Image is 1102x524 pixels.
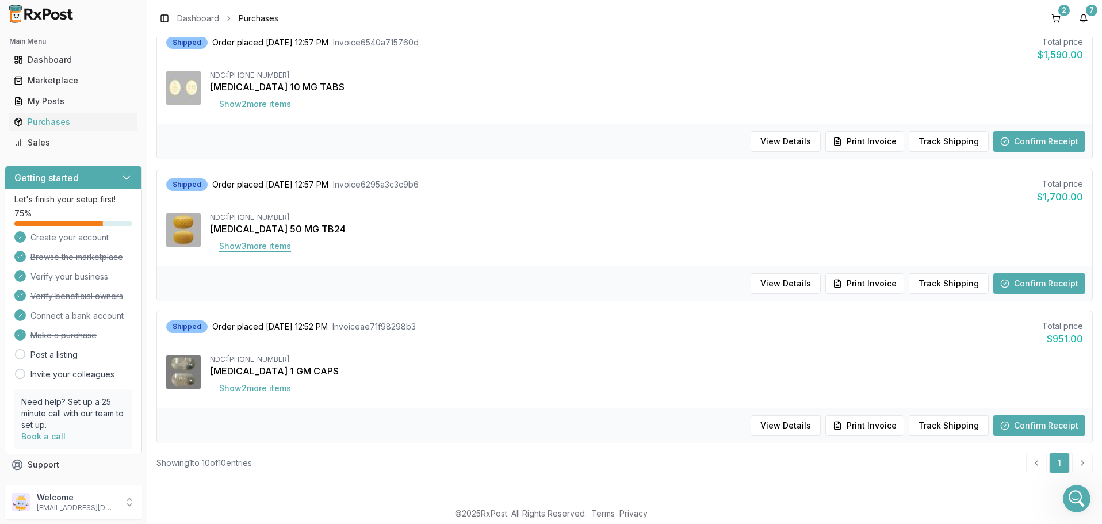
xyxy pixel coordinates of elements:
[993,273,1085,294] button: Confirm Receipt
[166,320,208,333] div: Shipped
[5,51,142,69] button: Dashboard
[210,222,1083,236] div: [MEDICAL_DATA] 50 MG TB24
[210,236,300,257] button: Show3more items
[751,131,821,152] button: View Details
[993,131,1085,152] button: Confirm Receipt
[9,132,137,153] a: Sales
[177,13,219,24] a: Dashboard
[14,137,133,148] div: Sales
[210,213,1083,222] div: NDC: [PHONE_NUMBER]
[1049,453,1070,473] a: 1
[1037,178,1083,190] div: Total price
[166,71,201,105] img: Jardiance 10 MG TABS
[49,337,114,345] b: [PERSON_NAME]
[197,372,216,391] button: Send a message…
[5,113,142,131] button: Purchases
[212,321,328,332] span: Order placed [DATE] 12:52 PM
[9,160,221,232] div: Roxy says…
[5,71,142,90] button: Marketplace
[7,5,29,26] button: go back
[30,251,123,263] span: Browse the marketplace
[9,334,221,360] div: Manuel says…
[1058,5,1070,16] div: 2
[212,179,328,190] span: Order placed [DATE] 12:57 PM
[909,273,989,294] button: Track Shipping
[14,54,133,66] div: Dashboard
[1042,320,1083,332] div: Total price
[35,335,46,347] img: Profile image for Manuel
[1047,9,1065,28] button: 2
[5,92,142,110] button: My Posts
[30,290,123,302] span: Verify beneficial owners
[9,269,221,334] div: Roxy says…
[210,94,300,114] button: Show2more items
[177,13,278,24] nav: breadcrumb
[751,273,821,294] button: View Details
[210,364,1083,378] div: [MEDICAL_DATA] 1 GM CAPS
[10,353,220,372] textarea: Message…
[166,213,201,247] img: Myrbetriq 50 MG TB24
[49,336,196,346] div: joined the conversation
[30,271,108,282] span: Verify your business
[30,369,114,380] a: Invite your colleagues
[9,66,221,126] div: Richard says…
[825,415,904,436] button: Print Invoice
[166,36,208,49] div: Shipped
[909,131,989,152] button: Track Shipping
[9,232,189,268] div: You can continue the conversation on WhatsApp instead.
[1026,453,1093,473] nav: pagination
[333,179,419,190] span: Invoice 6295a3c3c9b6
[9,112,137,132] a: Purchases
[44,126,221,151] div: I have an issue that's slowing me down
[1037,190,1083,204] div: $1,700.00
[30,330,97,341] span: Make a purchase
[239,13,278,24] span: Purchases
[210,71,1083,80] div: NDC: [PHONE_NUMBER]
[166,355,201,389] img: Vascepa 1 GM CAPS
[212,37,328,48] span: Order placed [DATE] 12:57 PM
[825,273,904,294] button: Print Invoice
[21,396,125,431] p: Need help? Set up a 25 minute call with our team to set up.
[18,202,108,223] b: [EMAIL_ADDRESS][DOMAIN_NAME]
[1086,5,1097,16] div: 7
[14,116,133,128] div: Purchases
[14,75,133,86] div: Marketplace
[41,66,221,125] div: How do I view more than 15 entries per page? Very annoying. Would like all items on one page that...
[1038,36,1083,48] div: Total price
[51,73,212,118] div: How do I view more than 15 entries per page? Very annoying. Would like all items on one page that...
[9,269,170,324] div: Continue on WhatsApp
[37,503,117,512] p: [EMAIL_ADDRESS][DOMAIN_NAME]
[18,377,27,386] button: Emoji picker
[14,194,132,205] p: Let's finish your setup first!
[18,239,179,261] div: You can continue the conversation on WhatsApp instead.
[1074,9,1093,28] button: 7
[1063,485,1090,512] iframe: Intercom live chat
[33,6,51,25] img: Profile image for Manuel
[1042,332,1083,346] div: $951.00
[37,492,117,503] p: Welcome
[5,475,142,496] button: Feedback
[5,133,142,152] button: Sales
[202,5,223,25] div: Close
[751,415,821,436] button: View Details
[55,376,64,385] button: Upload attachment
[5,5,78,23] img: RxPost Logo
[30,232,109,243] span: Create your account
[36,376,45,385] button: Gif picker
[9,126,221,160] div: Richard says…
[9,49,137,70] a: Dashboard
[18,167,179,224] div: The team will get back to you on this. Our usual reply time is a few hours. You'll get replies he...
[30,349,78,361] a: Post a listing
[14,95,133,107] div: My Posts
[21,431,66,441] a: Book a call
[9,160,189,231] div: The team will get back to you on this. Our usual reply time is a few hours.You'll get replies her...
[56,6,131,14] h1: [PERSON_NAME]
[166,178,208,191] div: Shipped
[332,321,416,332] span: Invoice ae71f98298b3
[210,355,1083,364] div: NDC: [PHONE_NUMBER]
[1038,48,1083,62] div: $1,590.00
[210,80,1083,94] div: [MEDICAL_DATA] 10 MG TABS
[12,493,30,511] img: User avatar
[210,378,300,399] button: Show2more items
